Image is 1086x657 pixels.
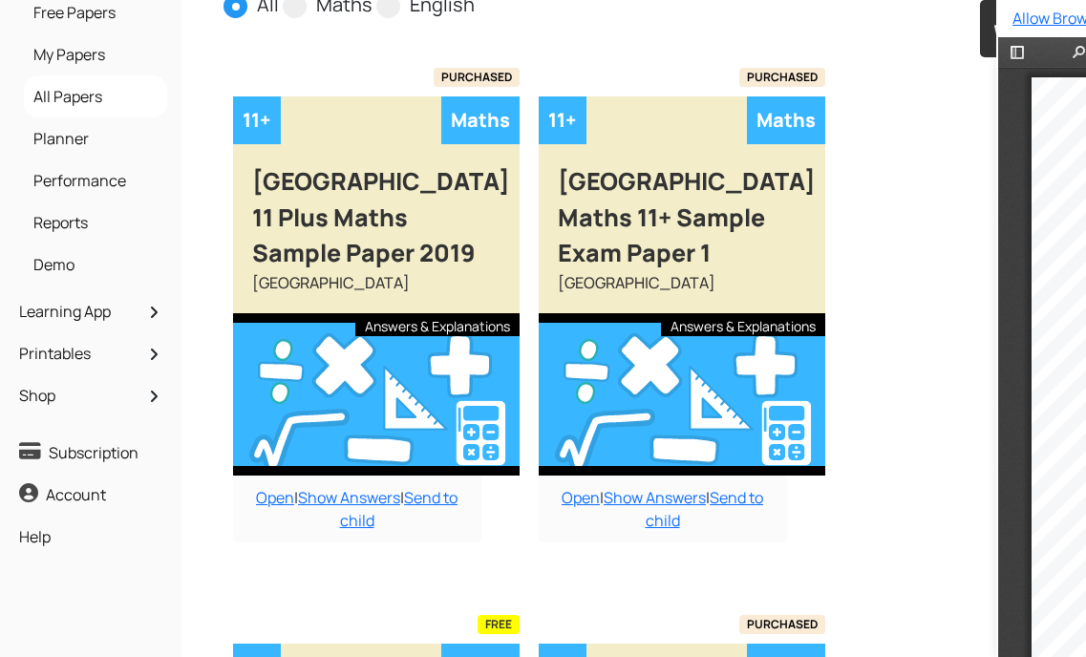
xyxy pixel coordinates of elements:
a: Subscription [14,436,167,469]
a: My Papers [29,38,162,71]
span: FREE [478,615,520,634]
select: Zoom [372,4,507,24]
img: Your items in the shopping basket [994,18,1013,37]
div: | | [539,476,787,542]
div: 11+ [539,96,586,144]
a: Reports [29,206,162,239]
a: Show Answers [298,487,400,508]
div: [GEOGRAPHIC_DATA] [539,271,825,313]
span: PURCHASED [739,68,825,87]
a: Help [14,520,167,553]
div: [GEOGRAPHIC_DATA] Maths 11+ Sample Exam Paper 1 [539,144,825,271]
div: Maths [747,96,825,144]
div: | | [233,476,481,542]
div: Answers & Explanations [661,313,825,336]
a: Demo [29,248,162,281]
div: Length of Examination [266,463,390,476]
a: Shop [14,379,167,412]
div: 45 minutes [403,463,464,476]
a: Planner [29,122,162,155]
a: Open [562,487,600,508]
div: Years ......... Months ........... [398,574,564,586]
a: All Papers [29,80,162,113]
div: Maths [441,96,520,144]
span: PURCHASED [434,68,520,87]
div: First name: ...................................................... Age: [75,574,394,586]
div: 11+ [233,96,281,144]
a: Printables [14,337,167,370]
div: Surname: ....................................................... School:............................ [75,545,607,558]
div: SAMPLE PAPER [290,378,437,397]
a: Send to child [646,487,764,531]
a: Open [256,487,294,508]
span: of 12 [211,4,246,25]
div: [GEOGRAPHIC_DATA] [268,292,466,311]
div: [GEOGRAPHIC_DATA] 11 Plus Maths Sample Paper 2019 [233,144,520,271]
div: – [393,463,399,476]
div: INSTRUCTIONS FOR CANDIDATES [122,638,330,650]
a: Send to child [340,487,458,531]
a: Performance [29,164,162,197]
div: [GEOGRAPHIC_DATA] [233,271,520,313]
a: Learning App [14,295,167,328]
div: 1 [286,335,296,354]
div: 1 [275,335,286,354]
a: Show Answers [604,487,706,508]
div: Answers & Explanations [355,313,520,336]
a: Account [14,478,167,511]
span: PURCHASED [739,615,825,634]
div: + Entrance Paper [301,335,454,354]
div: Do not open until you are told to do so [250,492,479,504]
div: Mathematics [308,421,420,440]
input: Page [160,4,211,25]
